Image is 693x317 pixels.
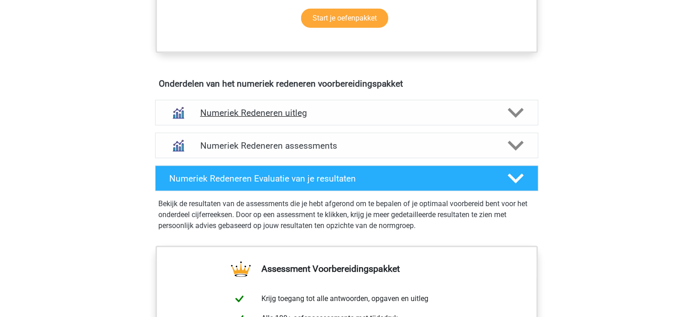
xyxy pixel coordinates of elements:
h4: Onderdelen van het numeriek redeneren voorbereidingspakket [159,78,534,89]
a: assessments Numeriek Redeneren assessments [151,133,542,158]
a: Numeriek Redeneren Evaluatie van je resultaten [151,166,542,191]
h4: Numeriek Redeneren Evaluatie van je resultaten [170,173,493,184]
p: Bekijk de resultaten van de assessments die je hebt afgerond om te bepalen of je optimaal voorber... [159,198,535,231]
img: numeriek redeneren uitleg [167,101,190,125]
a: uitleg Numeriek Redeneren uitleg [151,100,542,125]
a: Start je oefenpakket [301,9,388,28]
img: numeriek redeneren assessments [167,134,190,157]
h4: Numeriek Redeneren assessments [200,140,493,151]
h4: Numeriek Redeneren uitleg [200,108,493,118]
